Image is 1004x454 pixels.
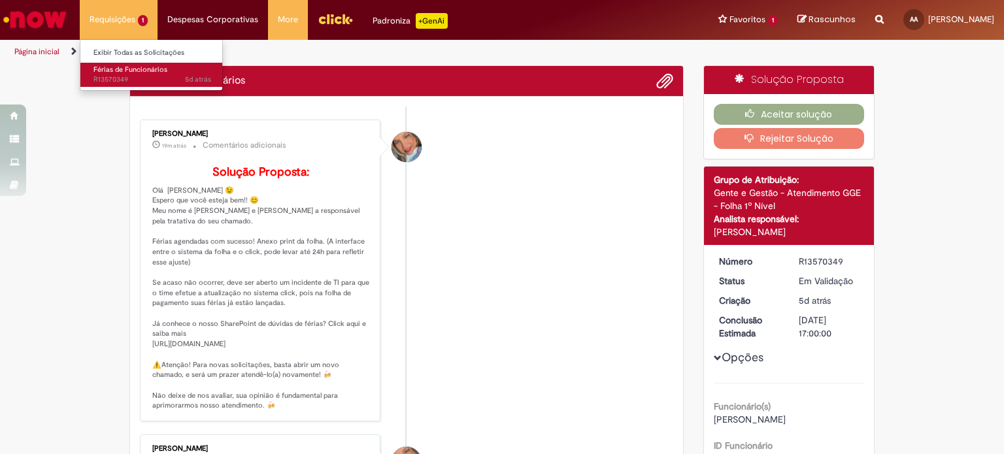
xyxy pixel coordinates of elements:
b: Funcionário(s) [714,400,771,412]
span: 5d atrás [799,295,831,306]
span: Despesas Corporativas [167,13,258,26]
span: 1 [768,15,778,26]
span: AA [910,15,918,24]
dt: Conclusão Estimada [709,314,790,340]
div: [PERSON_NAME] [152,445,370,453]
span: 19m atrás [162,142,186,150]
span: [PERSON_NAME] [714,413,786,425]
a: Aberto R13570349 : Férias de Funcionários [80,63,224,87]
div: [DATE] 17:00:00 [799,314,860,340]
b: Solução Proposta: [212,165,309,180]
small: Comentários adicionais [203,140,286,151]
div: Solução Proposta [704,66,875,94]
div: Grupo de Atribuição: [714,173,865,186]
div: Padroniza [373,13,448,29]
div: R13570349 [799,255,860,268]
span: R13570349 [93,74,211,85]
span: 5d atrás [185,74,211,84]
dt: Criação [709,294,790,307]
img: ServiceNow [1,7,69,33]
span: [PERSON_NAME] [928,14,994,25]
time: 30/09/2025 15:26:08 [162,142,186,150]
a: Página inicial [14,46,59,57]
div: Jacqueline Andrade Galani [392,132,422,162]
time: 26/09/2025 12:08:46 [185,74,211,84]
span: Férias de Funcionários [93,65,167,74]
ul: Requisições [80,39,223,91]
button: Aceitar solução [714,104,865,125]
span: Requisições [90,13,135,26]
dt: Número [709,255,790,268]
span: 1 [138,15,148,26]
span: Rascunhos [809,13,856,25]
div: Gente e Gestão - Atendimento GGE - Folha 1º Nível [714,186,865,212]
div: Em Validação [799,274,860,287]
a: Exibir Todas as Solicitações [80,46,224,60]
div: [PERSON_NAME] [714,225,865,238]
div: [PERSON_NAME] [152,130,370,138]
button: Rejeitar Solução [714,128,865,149]
span: Favoritos [729,13,765,26]
div: 26/09/2025 12:08:45 [799,294,860,307]
a: Rascunhos [797,14,856,26]
p: Olá [PERSON_NAME] 😉 Espero que você esteja bem!! 😊 Meu nome é [PERSON_NAME] e [PERSON_NAME] a res... [152,166,370,411]
span: More [278,13,298,26]
p: +GenAi [416,13,448,29]
b: ID Funcionário [714,440,773,451]
dt: Status [709,274,790,287]
img: click_logo_yellow_360x200.png [318,9,353,29]
div: Analista responsável: [714,212,865,225]
ul: Trilhas de página [10,40,660,64]
time: 26/09/2025 12:08:45 [799,295,831,306]
button: Adicionar anexos [656,73,673,89]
